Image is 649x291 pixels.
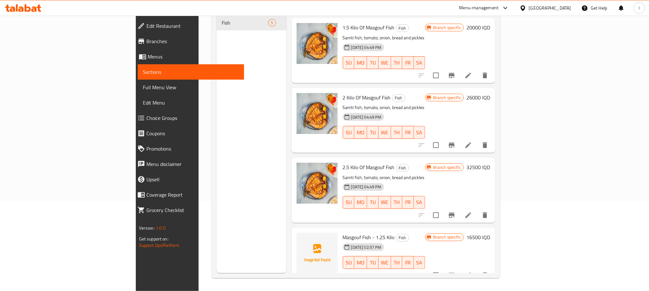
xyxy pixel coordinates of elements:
[139,235,168,243] span: Get support on:
[343,196,354,209] button: SU
[146,114,239,122] span: Choice Groups
[381,58,389,67] span: WE
[343,104,425,112] p: Samti fish, tomato, onion, bread and pickles
[132,126,244,141] a: Coupons
[132,202,244,218] a: Grocery Checklist
[396,164,409,172] div: Fish
[381,198,389,207] span: WE
[429,269,443,282] span: Select to update
[222,19,268,27] span: Fish
[414,56,425,69] button: SA
[466,163,490,172] h6: 32500 IQD
[429,138,443,152] span: Select to update
[146,191,239,199] span: Coverage Report
[143,83,239,91] span: Full Menu View
[138,64,244,80] a: Sections
[146,206,239,214] span: Grocery Checklist
[431,95,464,101] span: Branch specific
[346,128,352,137] span: SU
[357,198,365,207] span: MO
[459,4,499,12] div: Menu-management
[132,110,244,126] a: Choice Groups
[132,172,244,187] a: Upsell
[370,58,376,67] span: TU
[217,12,286,33] nav: Menu sections
[379,196,391,209] button: WE
[146,37,239,45] span: Branches
[343,126,354,139] button: SU
[429,69,443,82] span: Select to update
[402,56,414,69] button: FR
[346,58,352,67] span: SU
[343,232,395,242] span: Masgouf Fish - 1.25 Kilo
[138,80,244,95] a: Full Menu View
[639,4,640,12] span: l
[396,24,409,32] div: Fish
[139,224,155,232] span: Version:
[132,49,244,64] a: Menus
[146,22,239,30] span: Edit Restaurant
[381,258,389,267] span: WE
[464,271,472,279] a: Edit menu item
[416,198,423,207] span: SA
[429,208,443,222] span: Select to update
[477,208,493,223] button: delete
[464,141,472,149] a: Edit menu item
[391,56,403,69] button: TH
[357,258,365,267] span: MO
[402,126,414,139] button: FR
[444,68,459,83] button: Branch-specific-item
[297,93,338,134] img: 2 Kilo Of Masgouf Fish
[357,58,365,67] span: MO
[381,128,389,137] span: WE
[146,145,239,153] span: Promotions
[156,224,166,232] span: 1.0.0
[444,208,459,223] button: Branch-specific-item
[431,164,464,170] span: Branch specific
[444,138,459,153] button: Branch-specific-item
[396,234,409,241] span: Fish
[354,256,367,269] button: MO
[148,53,239,60] span: Menus
[414,126,425,139] button: SA
[466,93,490,102] h6: 26000 IQD
[132,34,244,49] a: Branches
[349,244,384,250] span: [DATE] 02:57 PM
[343,162,395,172] span: 2.5 Kilo Of Masgouf Fish
[297,163,338,204] img: 2.5 Kilo Of Masgouf Fish
[396,25,409,32] span: Fish
[132,156,244,172] a: Menu disclaimer
[414,196,425,209] button: SA
[367,56,379,69] button: TU
[379,56,391,69] button: WE
[132,18,244,34] a: Edit Restaurant
[405,128,411,137] span: FR
[143,68,239,76] span: Sections
[529,4,571,12] div: [GEOGRAPHIC_DATA]
[297,233,338,274] img: Masgouf Fish - 1.25 Kilo
[370,198,376,207] span: TU
[477,138,493,153] button: delete
[349,184,384,190] span: [DATE] 04:49 PM
[405,198,411,207] span: FR
[370,128,376,137] span: TU
[391,256,403,269] button: TH
[343,93,391,102] span: 2 Kilo Of Masgouf Fish
[405,58,411,67] span: FR
[343,34,425,42] p: Samti fish, tomato, onion, bread and pickles
[477,68,493,83] button: delete
[346,258,352,267] span: SU
[414,256,425,269] button: SA
[217,15,286,30] div: Fish5
[146,130,239,137] span: Coupons
[343,23,395,32] span: 1.5 Kilo Of Masgouf Fish
[405,258,411,267] span: FR
[394,258,400,267] span: TH
[132,141,244,156] a: Promotions
[392,94,405,102] span: Fish
[138,95,244,110] a: Edit Menu
[343,256,354,269] button: SU
[379,126,391,139] button: WE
